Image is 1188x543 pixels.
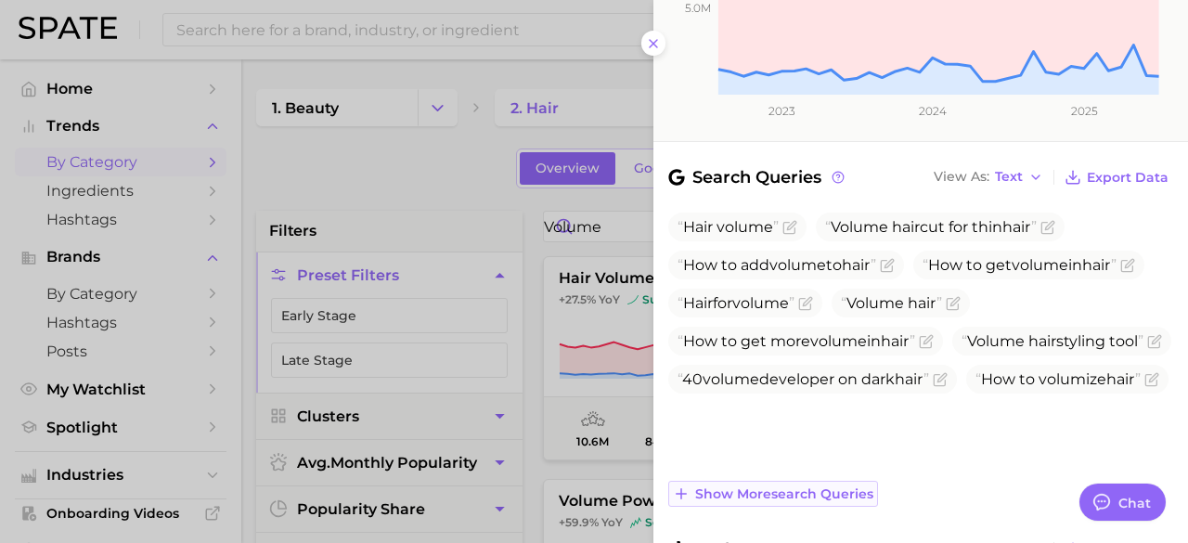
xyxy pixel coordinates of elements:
[962,332,1143,350] span: styling tool
[1106,370,1135,388] span: hair
[892,218,920,236] span: hair
[703,370,759,388] span: volume
[831,218,888,236] span: Volume
[717,218,773,236] span: volume
[678,256,876,274] span: How to add to
[769,256,826,274] span: volume
[695,486,873,502] span: Show more search queries
[668,164,847,190] span: Search Queries
[908,294,936,312] span: hair
[810,332,867,350] span: volume
[1082,256,1111,274] span: hair
[1144,372,1159,387] button: Flag as miscategorized or irrelevant
[798,296,813,311] button: Flag as miscategorized or irrelevant
[895,370,923,388] span: hair
[919,104,947,118] tspan: 2024
[880,258,895,273] button: Flag as miscategorized or irrelevant
[1012,256,1068,274] span: volume
[1028,332,1056,350] span: hair
[1040,220,1055,235] button: Flag as miscategorized or irrelevant
[995,172,1023,182] span: Text
[881,332,910,350] span: hair
[678,332,915,350] span: How to get more in
[1147,334,1162,349] button: Flag as miscategorized or irrelevant
[929,165,1048,189] button: View AsText
[678,294,794,312] span: for
[1120,258,1135,273] button: Flag as miscategorized or irrelevant
[967,332,1025,350] span: Volume
[846,294,904,312] span: Volume
[683,294,713,312] span: Hair
[1060,164,1173,190] button: Export Data
[934,172,989,182] span: View As
[768,104,795,118] tspan: 2023
[668,481,878,507] button: Show moresearch queries
[1071,104,1098,118] tspan: 2025
[1087,170,1169,186] span: Export Data
[975,370,1141,388] span: How to volumize
[933,372,948,387] button: Flag as miscategorized or irrelevant
[732,294,789,312] span: volume
[919,334,934,349] button: Flag as miscategorized or irrelevant
[782,220,797,235] button: Flag as miscategorized or irrelevant
[678,370,929,388] span: 40 developer on dark
[683,218,713,236] span: Hair
[946,296,961,311] button: Flag as miscategorized or irrelevant
[825,218,1037,236] span: cut for thin
[923,256,1117,274] span: How to get in
[1002,218,1031,236] span: hair
[842,256,871,274] span: hair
